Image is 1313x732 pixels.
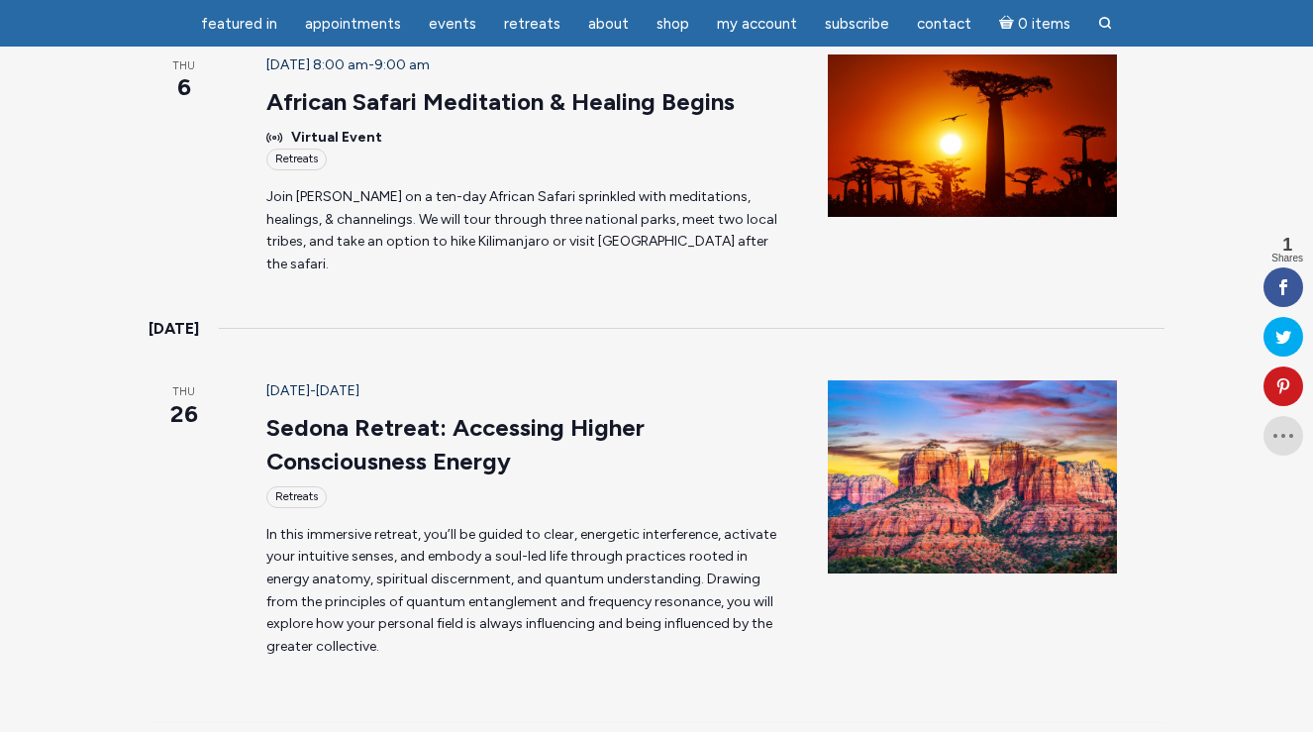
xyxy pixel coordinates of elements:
[374,56,430,73] span: 9:00 am
[429,15,476,33] span: Events
[705,5,809,44] a: My Account
[417,5,488,44] a: Events
[149,70,219,104] span: 6
[813,5,901,44] a: Subscribe
[149,316,199,342] time: [DATE]
[266,413,645,476] a: Sedona Retreat: Accessing Higher Consciousness Energy
[305,15,401,33] span: Appointments
[149,58,219,75] span: Thu
[266,56,430,73] time: -
[149,384,219,401] span: Thu
[1271,236,1303,254] span: 1
[266,56,368,73] span: [DATE] 8:00 am
[266,87,735,117] a: African Safari Meditation & Healing Begins
[656,15,689,33] span: Shop
[504,15,560,33] span: Retreats
[266,149,327,169] div: Retreats
[917,15,971,33] span: Contact
[189,5,289,44] a: featured in
[266,186,780,276] p: Join [PERSON_NAME] on a ten-day African Safari sprinkled with meditations, healings, & channeling...
[492,5,572,44] a: Retreats
[987,3,1082,44] a: Cart0 items
[825,15,889,33] span: Subscribe
[266,382,359,399] time: -
[291,127,382,150] span: Virtual Event
[828,54,1117,217] img: Baobab-Tree-Sunset-JBM
[293,5,413,44] a: Appointments
[576,5,641,44] a: About
[1018,17,1070,32] span: 0 items
[588,15,629,33] span: About
[316,382,359,399] span: [DATE]
[266,382,310,399] span: [DATE]
[905,5,983,44] a: Contact
[717,15,797,33] span: My Account
[645,5,701,44] a: Shop
[828,380,1117,574] img: Sedona-Arizona
[201,15,277,33] span: featured in
[999,15,1018,33] i: Cart
[149,397,219,431] span: 26
[266,524,780,659] p: In this immersive retreat, you’ll be guided to clear, energetic interference, activate your intui...
[1271,254,1303,263] span: Shares
[266,486,327,507] div: Retreats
